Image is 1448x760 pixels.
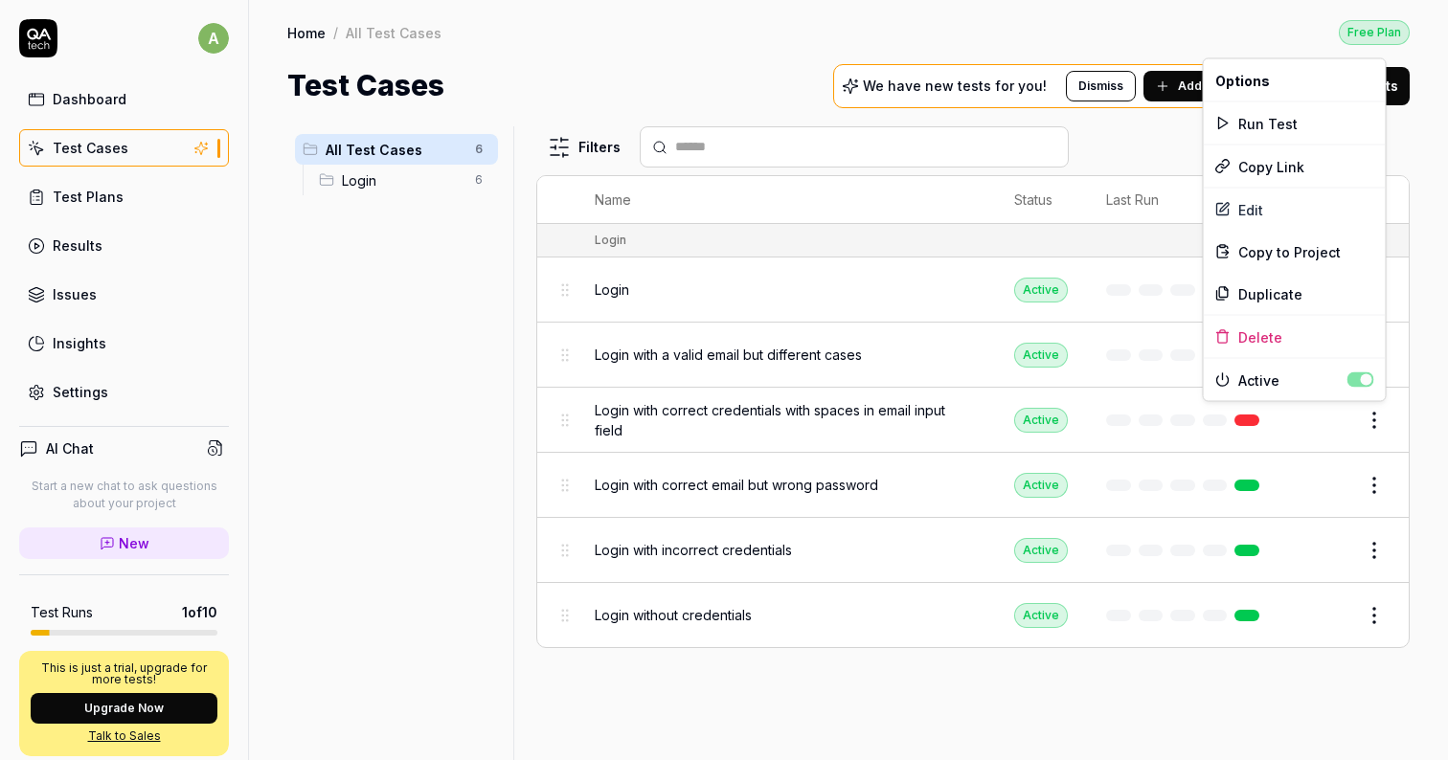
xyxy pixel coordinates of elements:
[1204,189,1386,231] a: Edit
[1204,102,1386,145] div: Run Test
[1204,273,1386,315] div: Duplicate
[1215,70,1270,90] span: Options
[1204,145,1386,188] div: Copy Link
[1238,369,1347,390] span: Active
[1238,241,1341,261] span: Copy to Project
[1204,316,1386,358] div: Delete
